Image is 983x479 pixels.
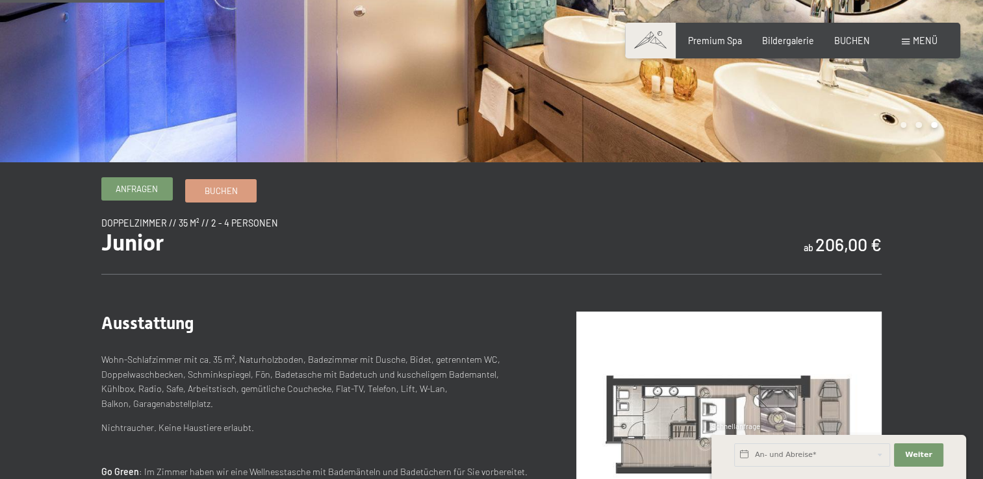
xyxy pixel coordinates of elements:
span: ab [804,242,813,253]
a: Anfragen [102,178,172,199]
span: Ausstattung [101,313,194,333]
a: Buchen [186,180,256,201]
p: Wohn-Schlafzimmer mit ca. 35 m², Naturholzboden, Badezimmer mit Dusche, Bidet, getrenntem WC, Dop... [101,352,531,411]
span: Schnellanfrage [711,422,760,430]
span: Junior [101,229,164,256]
p: Nichtraucher. Keine Haustiere erlaubt. [101,421,531,436]
span: Doppelzimmer // 35 m² // 2 - 4 Personen [101,217,278,228]
span: Menü [913,35,938,46]
a: BUCHEN [834,35,870,46]
span: Buchen [205,185,238,197]
span: Weiter [905,450,932,460]
span: Anfragen [116,183,158,195]
strong: Go Green [101,466,139,477]
a: Premium Spa [688,35,742,46]
a: Bildergalerie [762,35,814,46]
b: 206,00 € [815,234,882,254]
button: Weiter [894,443,943,467]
